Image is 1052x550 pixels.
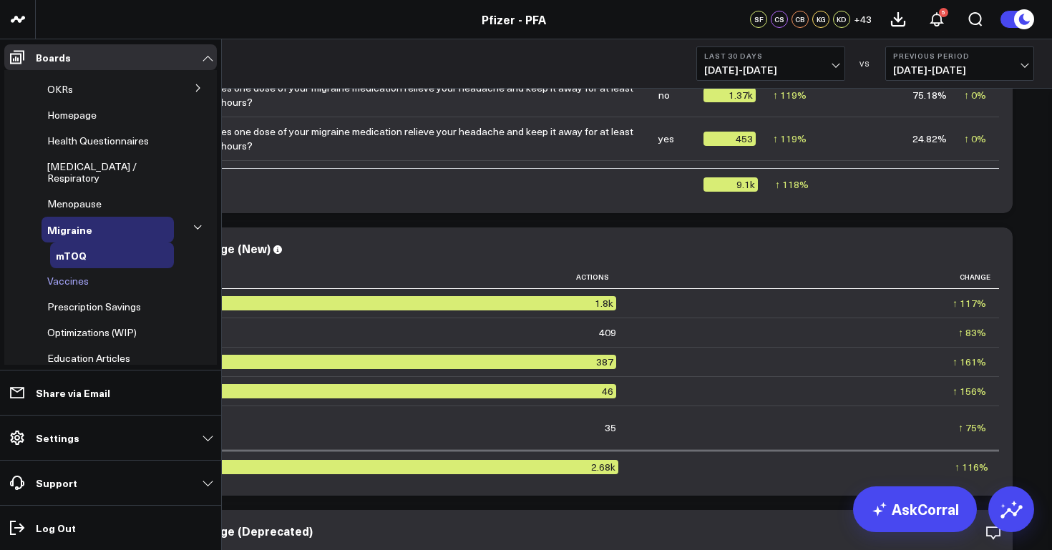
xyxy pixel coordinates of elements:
[47,327,137,338] a: Optimizations (WIP)
[208,355,616,369] div: 387
[47,198,102,210] a: Menopause
[696,46,845,81] button: Last 30 Days[DATE]-[DATE]
[36,477,77,488] p: Support
[852,59,878,68] div: VS
[47,159,137,185] span: [MEDICAL_DATA] / Respiratory
[885,46,1034,81] button: Previous Period[DATE]-[DATE]
[47,197,102,210] span: Menopause
[47,108,97,122] span: Homepage
[792,11,809,28] div: CB
[208,384,616,398] div: 46
[912,88,947,102] div: 75.18%
[47,325,137,339] span: Optimizations (WIP)
[208,296,616,310] div: 1.8k
[629,265,999,289] th: Change
[750,11,767,28] div: SF
[704,51,837,60] b: Last 30 Days
[36,51,71,63] p: Boards
[912,132,947,146] div: 24.82%
[47,224,92,235] a: Migraine
[36,387,110,398] p: Share via Email
[208,124,646,153] div: Does one dose of your migraine medication relieve your headache and keep it away for at least 24 ...
[964,132,986,146] div: ↑ 0%
[56,250,87,261] a: mTOQ
[953,384,986,398] div: ↑ 156%
[208,81,646,109] div: Does one dose of your migraine medication relieve your headache and keep it away for at least 24 ...
[482,11,546,27] a: Pfizer - PFA
[958,421,986,435] div: ↑ 75%
[47,222,92,237] span: Migraine
[773,132,807,146] div: ↑ 119%
[47,84,73,95] a: OKRs
[36,432,79,443] p: Settings
[953,355,986,369] div: ↑ 161%
[775,177,809,192] div: ↑ 118%
[36,522,76,534] p: Log Out
[893,64,1026,76] span: [DATE] - [DATE]
[704,64,837,76] span: [DATE] - [DATE]
[703,132,756,146] div: 453
[47,275,89,287] a: Vaccines
[47,161,174,184] a: [MEDICAL_DATA] / Respiratory
[605,421,616,435] div: 35
[854,11,872,28] button: +43
[833,11,850,28] div: KD
[703,88,756,102] div: 1.37k
[56,248,87,262] span: mTOQ
[658,132,674,146] div: yes
[47,274,89,288] span: Vaccines
[854,14,872,24] span: + 43
[47,351,130,365] span: Education Articles
[4,515,217,541] a: Log Out
[47,301,141,313] a: Prescription Savings
[812,11,829,28] div: KG
[47,134,149,147] span: Health Questionnaires
[208,265,629,289] th: Actions
[599,325,616,340] div: 409
[47,353,130,364] a: Education Articles
[953,296,986,310] div: ↑ 117%
[703,177,758,192] div: 9.1k
[955,460,988,474] div: ↑ 116%
[939,8,948,17] div: 5
[208,460,618,474] div: 2.68k
[773,88,807,102] div: ↑ 119%
[893,51,1026,60] b: Previous Period
[658,88,670,102] div: no
[47,82,73,96] span: OKRs
[958,325,986,340] div: ↑ 83%
[964,88,986,102] div: ↑ 0%
[853,486,977,532] a: AskCorral
[47,109,97,121] a: Homepage
[771,11,788,28] div: CS
[47,300,141,313] span: Prescription Savings
[47,135,149,147] a: Health Questionnaires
